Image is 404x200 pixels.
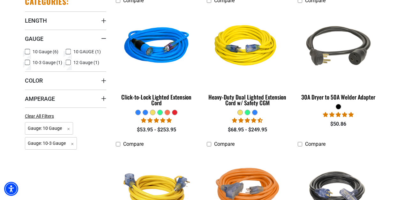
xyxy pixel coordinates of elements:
span: 12 Gauge (1) [73,60,99,65]
a: Gauge: 10 Gauge [25,125,73,131]
div: 30A Dryer to 50A Welder Adapter [298,94,379,100]
summary: Length [25,11,106,29]
a: blue Click-to-Lock Lighted Extension Cord [116,7,197,109]
span: 4.87 stars [141,117,172,123]
a: yellow Heavy-Duty Dual Lighted Extension Cord w/ Safety CGM [207,7,288,109]
summary: Color [25,71,106,89]
span: Clear All Filters [25,114,54,119]
span: 4.64 stars [232,117,263,123]
div: $53.95 - $253.95 [116,126,197,134]
span: 10 Gauge (6) [33,49,58,54]
span: Gauge: 10 Gauge [25,122,73,135]
span: 10 GAUGE (1) [73,49,101,54]
span: Length [25,17,47,24]
span: 5.00 stars [323,112,354,118]
div: $68.95 - $249.95 [207,126,288,134]
img: blue [116,10,197,83]
summary: Gauge [25,30,106,48]
span: Gauge: 10-3 Gauge [25,137,77,150]
span: 10-3 Gauge (1) [33,60,62,65]
img: yellow [207,10,288,83]
a: Gauge: 10-3 Gauge [25,140,77,146]
span: Color [25,77,43,84]
img: black [298,10,378,83]
span: Gauge [25,35,43,42]
div: Click-to-Lock Lighted Extension Cord [116,94,197,106]
span: Compare [123,141,144,147]
span: Amperage [25,95,55,102]
span: Compare [214,141,235,147]
span: Compare [305,141,325,147]
a: Clear All Filters [25,113,56,120]
div: $50.86 [298,120,379,128]
div: Heavy-Duty Dual Lighted Extension Cord w/ Safety CGM [207,94,288,106]
div: Accessibility Menu [4,182,18,196]
a: black 30A Dryer to 50A Welder Adapter [298,7,379,104]
summary: Amperage [25,90,106,107]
